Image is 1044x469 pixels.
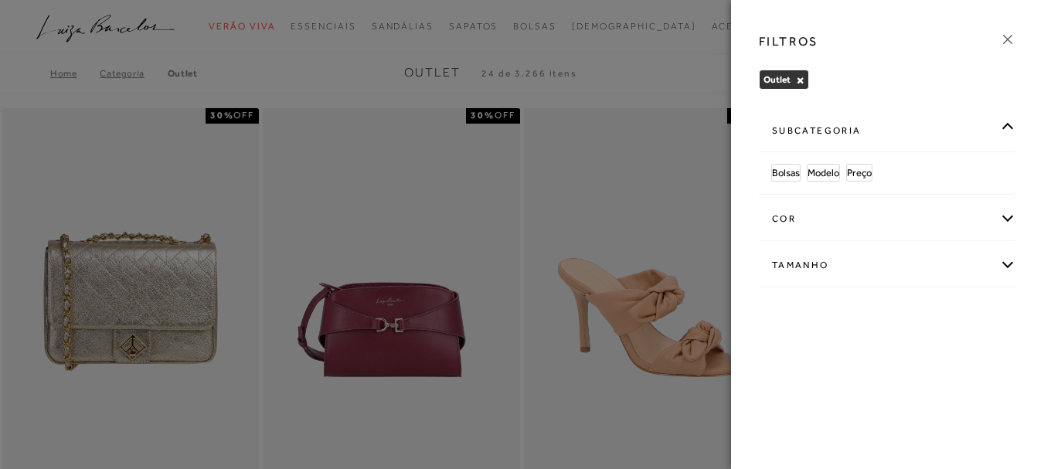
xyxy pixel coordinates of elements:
span: Modelo [808,167,839,178]
h3: FILTROS [759,32,818,50]
span: Preço [847,167,872,178]
div: subcategoria [760,110,1015,151]
span: Outlet [763,74,791,85]
span: Bolsas [772,167,800,178]
a: Modelo [808,165,839,181]
a: Preço [847,165,872,181]
button: Outlet Close [796,75,804,86]
div: Tamanho [760,245,1015,286]
div: cor [760,199,1015,240]
a: Bolsas [772,165,800,181]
